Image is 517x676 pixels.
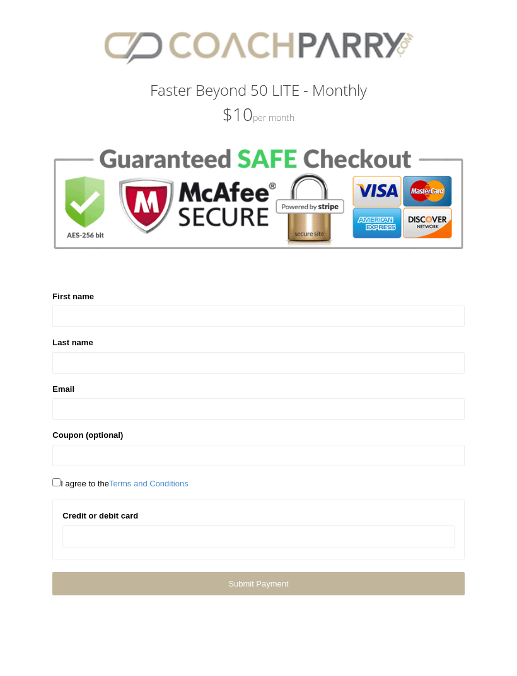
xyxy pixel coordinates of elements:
[52,336,93,349] label: Last name
[109,479,189,488] a: Terms and Conditions
[71,531,446,542] iframe: Secure card payment input frame
[228,579,288,588] span: Submit Payment
[86,22,431,69] img: CPlogo.png
[52,82,464,98] h3: Faster Beyond 50 LITE - Monthly
[52,290,94,303] label: First name
[52,572,464,595] a: Submit Payment
[52,429,123,442] label: Coupon (optional)
[253,112,294,123] small: Per Month
[52,479,188,488] span: I agree to the
[223,102,294,126] span: $10
[52,383,74,396] label: Email
[62,510,138,522] label: Credit or debit card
